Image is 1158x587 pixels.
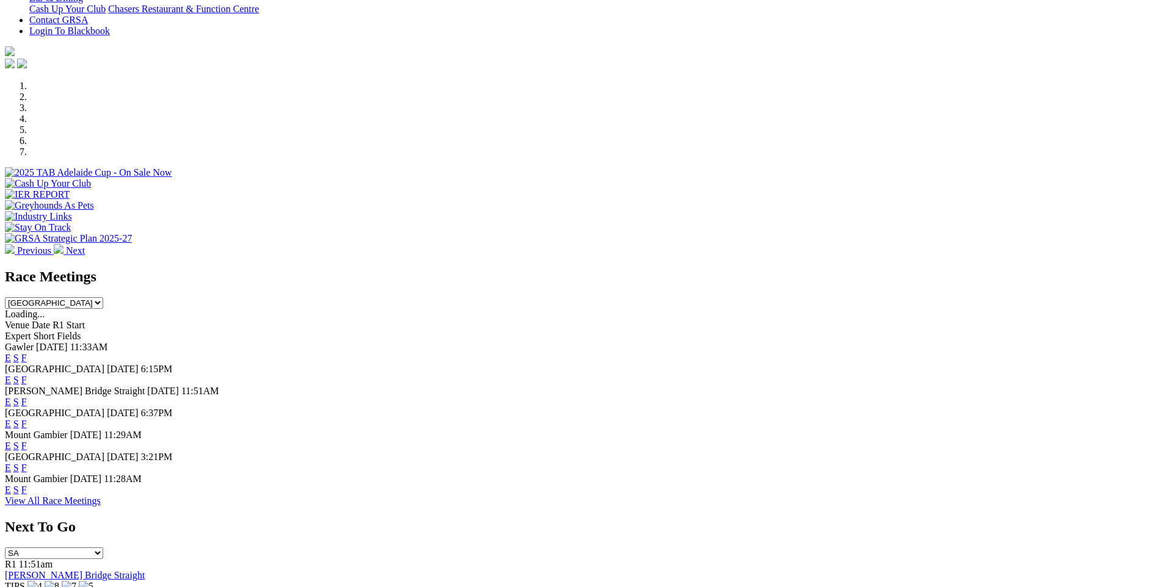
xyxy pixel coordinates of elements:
[147,386,179,396] span: [DATE]
[13,484,19,495] a: S
[141,408,173,418] span: 6:37PM
[29,4,1153,15] div: Bar & Dining
[5,474,68,484] span: Mount Gambier
[5,397,11,407] a: E
[107,452,139,462] span: [DATE]
[13,397,19,407] a: S
[5,408,104,418] span: [GEOGRAPHIC_DATA]
[107,364,139,374] span: [DATE]
[5,559,16,569] span: R1
[5,495,101,506] a: View All Race Meetings
[5,441,11,451] a: E
[5,309,45,319] span: Loading...
[5,331,31,341] span: Expert
[5,245,54,256] a: Previous
[36,342,68,352] span: [DATE]
[21,484,27,495] a: F
[5,386,145,396] span: [PERSON_NAME] Bridge Straight
[21,419,27,429] a: F
[17,245,51,256] span: Previous
[5,320,29,330] span: Venue
[70,342,108,352] span: 11:33AM
[29,4,106,14] a: Cash Up Your Club
[5,364,104,374] span: [GEOGRAPHIC_DATA]
[107,408,139,418] span: [DATE]
[21,441,27,451] a: F
[29,15,88,25] a: Contact GRSA
[13,375,19,385] a: S
[29,26,110,36] a: Login To Blackbook
[13,441,19,451] a: S
[5,233,132,244] img: GRSA Strategic Plan 2025-27
[141,364,173,374] span: 6:15PM
[5,342,34,352] span: Gawler
[54,245,85,256] a: Next
[5,519,1153,535] h2: Next To Go
[5,484,11,495] a: E
[5,46,15,56] img: logo-grsa-white.png
[13,353,19,363] a: S
[66,245,85,256] span: Next
[5,178,91,189] img: Cash Up Your Club
[5,222,71,233] img: Stay On Track
[17,59,27,68] img: twitter.svg
[5,268,1153,285] h2: Race Meetings
[57,331,81,341] span: Fields
[5,463,11,473] a: E
[5,244,15,254] img: chevron-left-pager-white.svg
[5,419,11,429] a: E
[52,320,85,330] span: R1 Start
[108,4,259,14] a: Chasers Restaurant & Function Centre
[5,375,11,385] a: E
[70,474,102,484] span: [DATE]
[13,463,19,473] a: S
[54,244,63,254] img: chevron-right-pager-white.svg
[34,331,55,341] span: Short
[5,167,172,178] img: 2025 TAB Adelaide Cup - On Sale Now
[5,570,145,580] a: [PERSON_NAME] Bridge Straight
[32,320,50,330] span: Date
[21,397,27,407] a: F
[5,452,104,462] span: [GEOGRAPHIC_DATA]
[21,463,27,473] a: F
[5,59,15,68] img: facebook.svg
[5,353,11,363] a: E
[5,200,94,211] img: Greyhounds As Pets
[21,375,27,385] a: F
[21,353,27,363] a: F
[5,430,68,440] span: Mount Gambier
[19,559,52,569] span: 11:51am
[5,189,70,200] img: IER REPORT
[104,474,142,484] span: 11:28AM
[70,430,102,440] span: [DATE]
[13,419,19,429] a: S
[5,211,72,222] img: Industry Links
[104,430,142,440] span: 11:29AM
[181,386,219,396] span: 11:51AM
[141,452,173,462] span: 3:21PM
